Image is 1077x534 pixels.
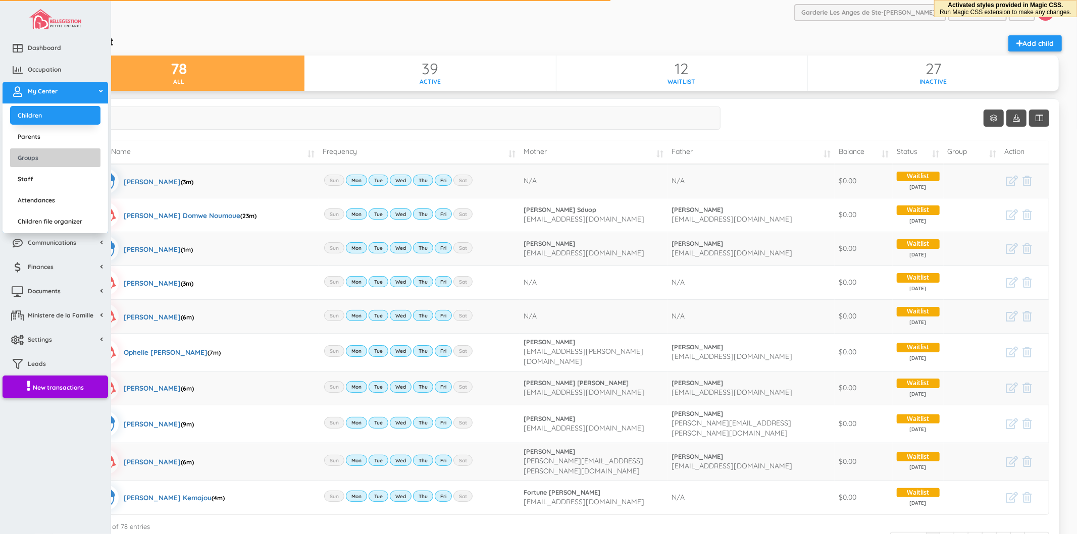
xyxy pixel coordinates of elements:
[413,491,433,502] label: Thu
[10,106,100,125] a: Children
[897,172,940,181] span: Waitlist
[672,461,792,470] span: [EMAIL_ADDRESS][DOMAIN_NAME]
[435,345,452,356] label: Fri
[453,381,473,392] label: Sat
[897,184,940,191] span: [DATE]
[124,202,257,228] div: [PERSON_NAME] Domwe Noumoue
[33,383,84,392] span: New transactions
[435,491,452,502] label: Fri
[435,208,452,220] label: Fri
[3,330,108,352] a: Settings
[524,414,663,423] a: [PERSON_NAME]
[181,280,193,287] span: (3m)
[181,313,194,321] span: (6m)
[3,82,108,103] a: My Center
[435,242,452,253] label: Fri
[556,77,807,86] div: Waitlist
[835,265,893,299] td: $0.00
[897,239,940,249] span: Waitlist
[453,175,473,186] label: Sat
[524,388,644,397] span: [EMAIL_ADDRESS][DOMAIN_NAME]
[390,345,412,356] label: Wed
[369,175,388,186] label: Tue
[453,208,473,220] label: Sat
[453,345,473,356] label: Sat
[181,246,193,253] span: (1m)
[63,106,721,130] input: Search...
[28,65,61,74] span: Occupation
[390,381,412,392] label: Wed
[346,175,367,186] label: Mon
[124,304,194,329] div: [PERSON_NAME]
[212,494,225,502] span: (4m)
[413,242,433,253] label: Thu
[672,343,831,352] a: [PERSON_NAME]
[835,333,893,371] td: $0.00
[346,345,367,356] label: Mon
[524,423,644,433] span: [EMAIL_ADDRESS][DOMAIN_NAME]
[435,381,452,392] label: Fri
[346,208,367,220] label: Mon
[524,239,663,248] a: [PERSON_NAME]
[897,426,940,433] span: [DATE]
[556,61,807,77] div: 12
[124,169,193,194] div: [PERSON_NAME]
[10,191,100,209] a: Attendances
[897,488,940,498] span: Waitlist
[672,409,831,418] a: [PERSON_NAME]
[413,276,433,287] label: Thu
[668,164,835,198] td: N/A
[124,236,193,261] div: [PERSON_NAME]
[893,140,944,164] td: Status: activate to sort column ascending
[897,285,940,292] span: [DATE]
[524,215,644,224] span: [EMAIL_ADDRESS][DOMAIN_NAME]
[668,140,835,164] td: Father: activate to sort column ascending
[324,381,344,392] label: Sun
[93,304,194,329] a: [PERSON_NAME](6m)
[390,276,412,287] label: Wed
[413,381,433,392] label: Thu
[93,270,193,295] a: [PERSON_NAME](3m)
[435,276,452,287] label: Fri
[369,491,388,502] label: Tue
[435,455,452,466] label: Fri
[897,205,940,215] span: Waitlist
[3,376,108,398] a: New transactions
[940,2,1071,16] div: Activated styles provided in Magic CSS.
[672,248,792,257] span: [EMAIL_ADDRESS][DOMAIN_NAME]
[835,232,893,265] td: $0.00
[413,175,433,186] label: Thu
[672,352,792,361] span: [EMAIL_ADDRESS][DOMAIN_NAME]
[453,455,473,466] label: Sat
[346,310,367,321] label: Mon
[453,276,473,287] label: Sat
[835,371,893,405] td: $0.00
[369,276,388,287] label: Tue
[346,276,367,287] label: Mon
[28,87,58,95] span: My Center
[668,480,835,514] td: N/A
[413,417,433,428] label: Thu
[10,127,100,146] a: Parents
[93,449,194,474] a: [PERSON_NAME](6m)
[3,354,108,376] a: Leads
[28,238,76,247] span: Communications
[897,343,940,352] span: Waitlist
[3,38,108,60] a: Dashboard
[835,140,893,164] td: Balance: activate to sort column ascending
[672,418,791,438] span: [PERSON_NAME][EMAIL_ADDRESS][PERSON_NAME][DOMAIN_NAME]
[453,417,473,428] label: Sat
[524,338,663,347] a: [PERSON_NAME]
[28,311,93,319] span: Ministere de la Famille
[897,464,940,471] span: [DATE]
[53,77,304,86] div: All
[897,218,940,225] span: [DATE]
[897,391,940,398] span: [DATE]
[369,208,388,220] label: Tue
[897,355,940,362] span: [DATE]
[369,345,388,356] label: Tue
[390,455,412,466] label: Wed
[520,164,668,198] td: N/A
[413,310,433,321] label: Thu
[124,376,194,401] div: [PERSON_NAME]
